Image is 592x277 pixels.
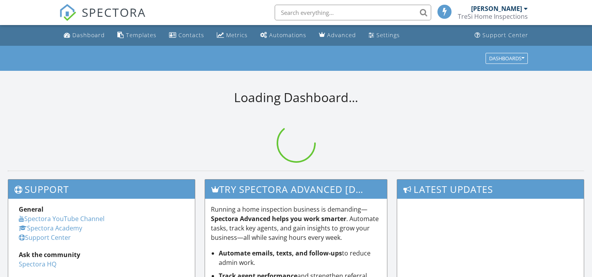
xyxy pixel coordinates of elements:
div: Automations [269,31,306,39]
div: Settings [376,31,400,39]
input: Search everything... [275,5,431,20]
button: Dashboards [486,53,528,64]
a: Templates [114,28,160,43]
span: SPECTORA [82,4,146,20]
a: Support Center [19,233,71,242]
a: Dashboard [61,28,108,43]
div: Metrics [226,31,248,39]
a: Support Center [471,28,531,43]
a: Settings [365,28,403,43]
strong: General [19,205,43,214]
a: Spectora HQ [19,260,56,268]
h3: Latest Updates [397,180,584,199]
div: [PERSON_NAME] [471,5,522,13]
div: Advanced [327,31,356,39]
li: to reduce admin work. [219,248,381,267]
a: SPECTORA [59,11,146,27]
p: Running a home inspection business is demanding— . Automate tasks, track key agents, and gain ins... [211,205,381,242]
div: Templates [126,31,157,39]
a: Contacts [166,28,207,43]
a: Metrics [214,28,251,43]
div: Dashboards [489,56,524,61]
strong: Automate emails, texts, and follow-ups [219,249,342,257]
a: Advanced [316,28,359,43]
strong: Spectora Advanced helps you work smarter [211,214,346,223]
div: Contacts [178,31,204,39]
a: Spectora YouTube Channel [19,214,104,223]
h3: Support [8,180,195,199]
a: Spectora Academy [19,224,82,232]
a: Automations (Basic) [257,28,309,43]
div: Dashboard [72,31,105,39]
div: TreSi Home Inspections [458,13,528,20]
img: The Best Home Inspection Software - Spectora [59,4,76,21]
div: Support Center [482,31,528,39]
h3: Try spectora advanced [DATE] [205,180,387,199]
div: Ask the community [19,250,184,259]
